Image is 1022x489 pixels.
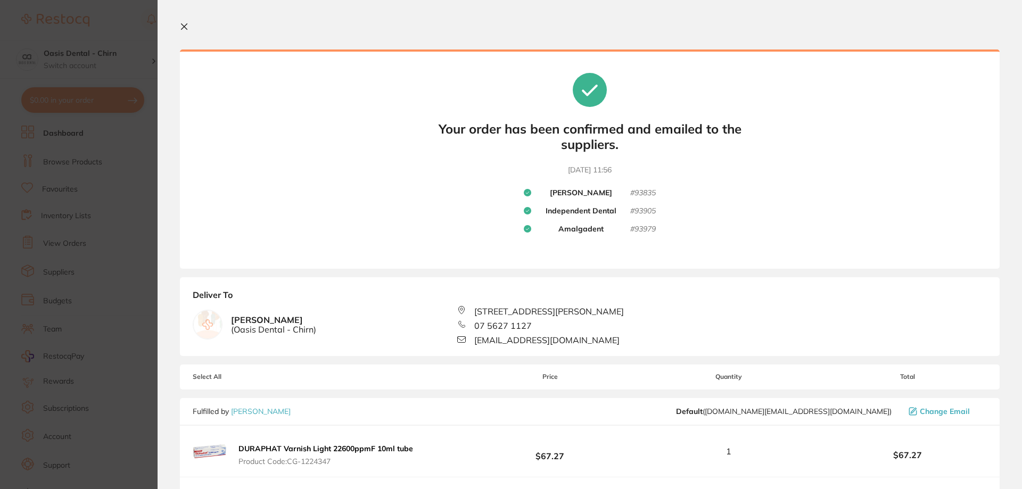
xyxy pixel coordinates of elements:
[676,407,892,416] span: customer.care@henryschein.com.au
[193,407,291,416] p: Fulfilled by
[231,325,316,334] span: ( Oasis Dental - Chirn )
[193,434,227,468] img: bWRsMHk1Yw
[546,206,616,216] b: Independent Dental
[471,373,629,380] span: Price
[558,225,604,234] b: Amalgadent
[193,373,299,380] span: Select All
[474,306,624,316] span: [STREET_ADDRESS][PERSON_NAME]
[630,188,656,198] small: # 93835
[430,121,749,152] b: Your order has been confirmed and emailed to the suppliers.
[920,407,970,416] span: Change Email
[550,188,612,198] b: [PERSON_NAME]
[676,407,703,416] b: Default
[630,206,656,216] small: # 93905
[238,457,413,466] span: Product Code: CG-1224347
[726,446,731,456] span: 1
[828,450,987,460] b: $67.27
[630,225,656,234] small: # 93979
[474,321,532,330] span: 07 5627 1127
[630,373,828,380] span: Quantity
[471,442,629,461] b: $67.27
[474,335,620,345] span: [EMAIL_ADDRESS][DOMAIN_NAME]
[905,407,987,416] button: Change Email
[235,444,416,466] button: DURAPHAT Varnish Light 22600ppmF 10ml tube Product Code:CG-1224347
[238,444,413,453] b: DURAPHAT Varnish Light 22600ppmF 10ml tube
[231,315,316,335] b: [PERSON_NAME]
[568,165,612,176] time: [DATE] 11:56
[193,310,222,339] img: empty.jpg
[231,407,291,416] a: [PERSON_NAME]
[193,290,987,306] b: Deliver To
[828,373,987,380] span: Total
